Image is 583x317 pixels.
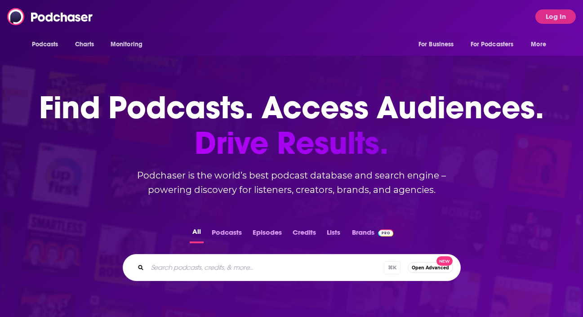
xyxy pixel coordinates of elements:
[352,226,394,243] a: BrandsPodchaser Pro
[111,38,142,51] span: Monitoring
[436,256,453,266] span: New
[290,226,319,243] button: Credits
[7,8,93,25] img: Podchaser - Follow, Share and Rate Podcasts
[525,36,557,53] button: open menu
[465,36,527,53] button: open menu
[535,9,576,24] button: Log In
[112,168,472,197] h2: Podchaser is the world’s best podcast database and search engine – powering discovery for listene...
[32,38,58,51] span: Podcasts
[39,125,544,161] span: Drive Results.
[384,261,401,274] span: ⌘ K
[147,260,384,275] input: Search podcasts, credits, & more...
[75,38,94,51] span: Charts
[412,265,449,270] span: Open Advanced
[209,226,245,243] button: Podcasts
[69,36,100,53] a: Charts
[104,36,154,53] button: open menu
[418,38,454,51] span: For Business
[26,36,70,53] button: open menu
[531,38,546,51] span: More
[412,36,465,53] button: open menu
[190,226,204,243] button: All
[250,226,285,243] button: Episodes
[123,254,461,281] div: Search podcasts, credits, & more...
[39,90,544,161] h1: Find Podcasts. Access Audiences.
[378,229,394,237] img: Podchaser Pro
[324,226,343,243] button: Lists
[408,262,453,273] button: Open AdvancedNew
[471,38,514,51] span: For Podcasters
